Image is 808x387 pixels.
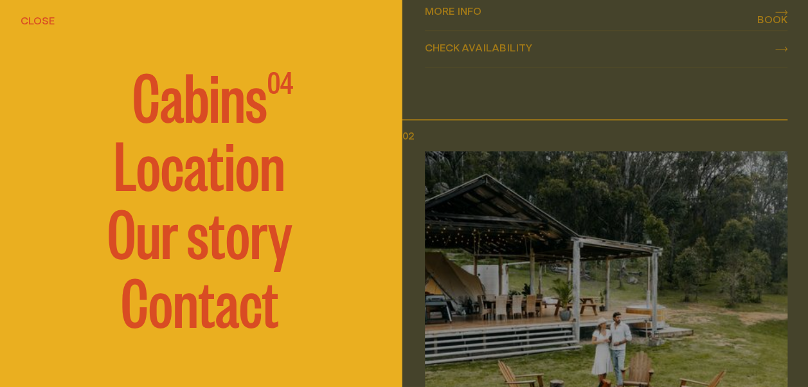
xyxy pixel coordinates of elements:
span: 1.45 hours drive from [GEOGRAPHIC_DATA] [21,242,384,257]
span: Menu [21,14,49,24]
button: check availability [425,31,788,67]
span: Sleeps 2 adults, 3 children [21,257,384,273]
div: The Canopy is a luxury sustainable glamping experience tucked away inside a historic barn with 36... [21,293,384,370]
button: show menu [21,13,49,28]
span: Book [757,14,787,24]
button: show booking tray [757,13,787,28]
span: More info [425,6,481,16]
span: Check availability [425,42,532,53]
h2: The Canopy [21,180,384,231]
